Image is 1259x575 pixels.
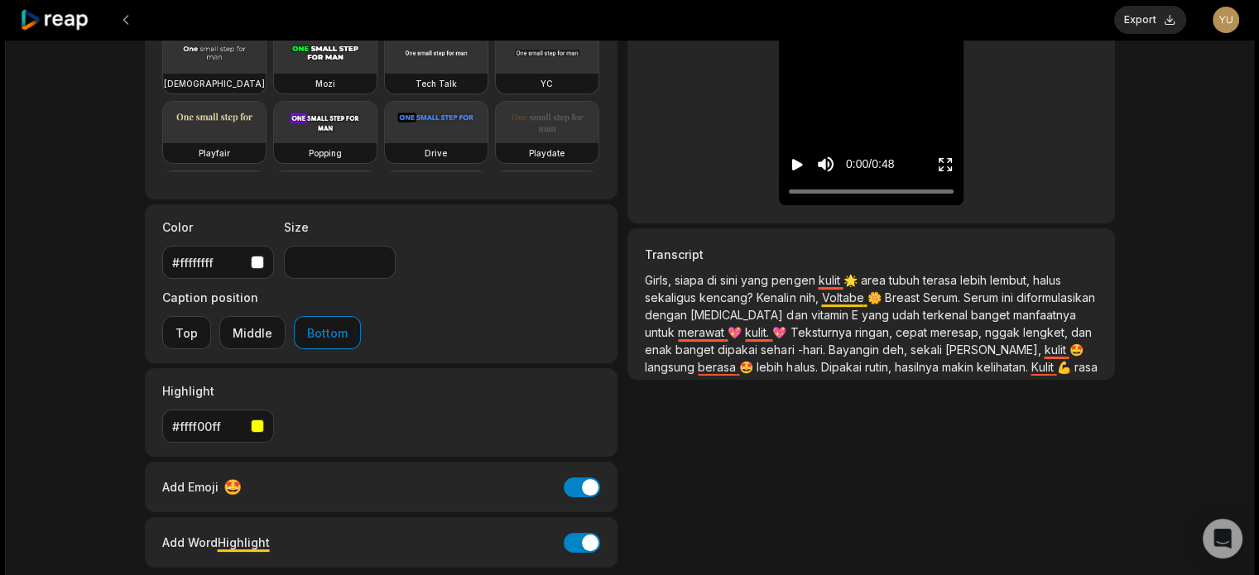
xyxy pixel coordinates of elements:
span: kencang? [699,290,757,304]
span: sekaligus [645,290,699,304]
span: banget [675,343,718,357]
span: deh, [882,343,910,357]
span: lebih [959,273,989,287]
span: dan [1070,325,1091,339]
h3: Playdate [529,146,565,160]
span: yang [741,273,771,287]
span: sehari [761,343,797,357]
h3: Tech Talk [416,77,457,90]
span: halus [1032,273,1060,287]
span: ini [1001,290,1016,304]
span: -hari. [797,343,828,357]
h3: YC [541,77,553,90]
span: cepat [895,325,930,339]
span: kelihatan. [976,360,1031,374]
span: Dipakai [820,360,864,374]
span: Kulit [1031,360,1056,374]
span: berasa [698,360,739,374]
span: manfaatnya [1012,308,1075,322]
label: Size [284,218,396,236]
span: lembut, [989,273,1032,287]
span: tubuh [888,273,922,287]
span: pengen [771,273,818,287]
span: merawat [678,325,728,339]
button: Top [162,316,211,349]
span: untuk [645,325,678,339]
h3: Drive [425,146,447,160]
span: vitamin [810,308,851,322]
span: terkenal [922,308,970,322]
h3: Popping [309,146,342,160]
span: 🤩 [223,476,242,498]
span: Serum [963,290,1001,304]
span: sekali [910,343,944,357]
span: Breast [884,290,922,304]
span: langsung [645,360,698,374]
span: kulit [818,273,843,287]
span: Serum. [922,290,963,304]
span: Bayangin [828,343,882,357]
span: rasa [1074,360,1097,374]
span: dengan [645,308,690,322]
span: kulit. [745,325,772,339]
span: makin [941,360,976,374]
span: nih, [799,290,821,304]
span: yang [861,308,891,322]
h3: Playfair [199,146,230,160]
button: Mute sound [815,154,836,175]
span: E [851,308,861,322]
span: [PERSON_NAME], [944,343,1044,357]
span: rutin, [864,360,894,374]
button: #ffffffff [162,246,274,279]
h3: [DEMOGRAPHIC_DATA] [164,77,265,90]
span: enak [645,343,675,357]
span: halus. [786,360,820,374]
span: Highlight [218,535,270,549]
div: Open Intercom Messenger [1203,519,1242,558]
button: #ffff00ff [162,410,274,443]
div: #ffffffff [172,254,244,271]
label: Highlight [162,382,274,400]
span: lengket, [1022,325,1070,339]
span: siapa [675,273,707,287]
span: terasa [922,273,959,287]
span: Girls, [645,273,675,287]
span: ringan, [854,325,895,339]
span: dan [786,308,810,322]
button: Play video [789,149,805,180]
span: Add Emoji [162,478,219,496]
span: hasilnya [894,360,941,374]
span: banget [970,308,1012,322]
label: Color [162,218,274,236]
span: kulit [1044,343,1069,357]
span: diformulasikan [1016,290,1094,304]
button: Middle [219,316,286,349]
span: Kenalin [757,290,799,304]
span: area [860,273,888,287]
span: [MEDICAL_DATA] [690,308,786,322]
span: Voltabe [821,290,867,304]
div: #ffff00ff [172,418,244,435]
span: udah [891,308,922,322]
span: lebih [757,360,786,374]
span: sini [720,273,741,287]
label: Caption position [162,289,361,306]
p: 🌟 🌼 💖 💖 🤩 🤩 💪 😍 🛏️ 🛏️ 🛏️ [645,271,1097,376]
div: 0:00 / 0:48 [846,156,894,173]
button: Enter Fullscreen [937,149,954,180]
span: di [707,273,720,287]
span: meresap, [930,325,984,339]
h3: Transcript [645,246,1097,263]
span: nggak [984,325,1022,339]
h3: Mozi [315,77,335,90]
button: Bottom [294,316,361,349]
span: dipakai [718,343,761,357]
button: Export [1114,6,1186,34]
span: Teksturnya [790,325,854,339]
div: Add Word [162,531,270,553]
